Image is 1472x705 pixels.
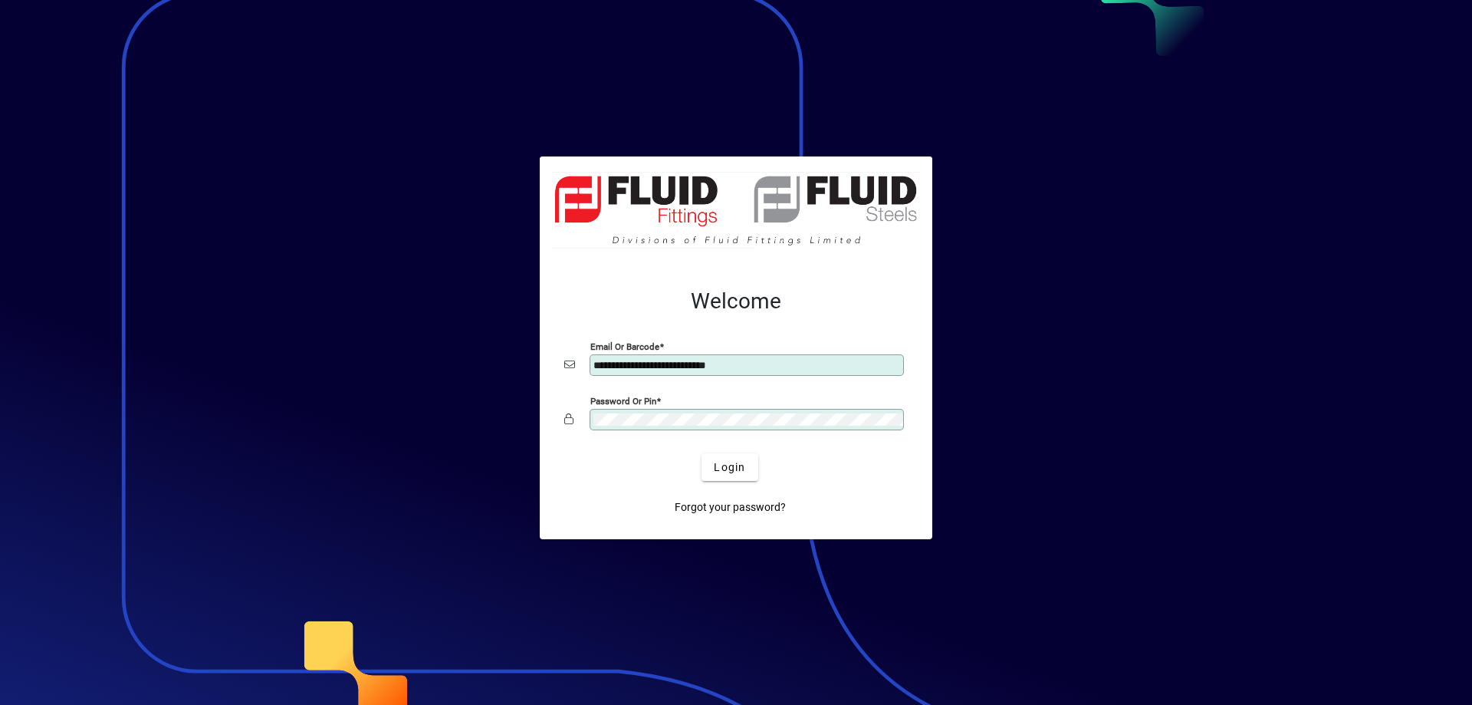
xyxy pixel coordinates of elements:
mat-label: Email or Barcode [590,341,659,352]
mat-label: Password or Pin [590,396,656,407]
span: Forgot your password? [675,499,786,516]
button: Login [701,453,757,481]
span: Login [714,460,745,476]
h2: Welcome [564,288,908,315]
a: Forgot your password? [669,493,792,521]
